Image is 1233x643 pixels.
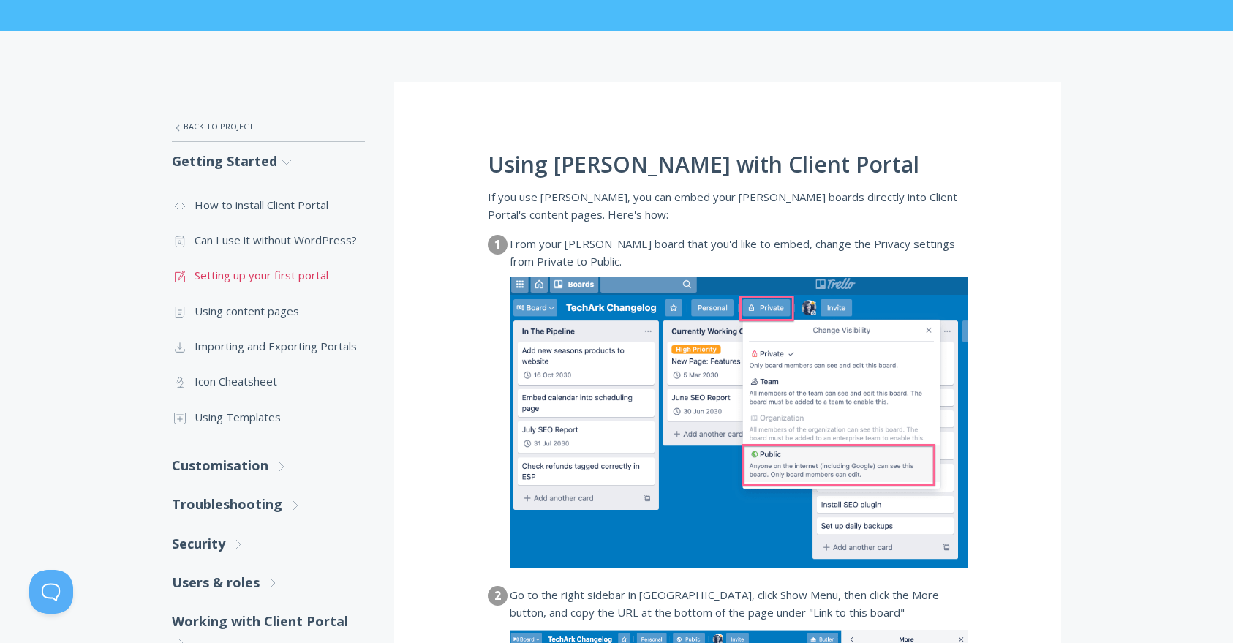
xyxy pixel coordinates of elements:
a: Customisation [172,446,365,485]
a: Importing and Exporting Portals [172,328,365,364]
a: How to install Client Portal [172,187,365,222]
a: Getting Started [172,142,365,181]
a: Troubleshooting [172,485,365,524]
a: Using Templates [172,399,365,435]
div: Keywords by Traffic [162,86,246,96]
a: Icon Cheatsheet [172,364,365,399]
div: v 4.0.25 [41,23,72,35]
a: Can I use it without WordPress? [172,222,365,257]
a: Back to Project [172,111,365,142]
img: logo_orange.svg [23,23,35,35]
dd: Go to the right sidebar in [GEOGRAPHIC_DATA], click Show Menu, then click the More button, and co... [510,586,968,622]
a: Security [172,524,365,563]
iframe: Toggle Customer Support [29,570,73,614]
a: Using content pages [172,293,365,328]
dt: 1 [488,235,508,255]
dt: 2 [488,586,508,606]
img: website_grey.svg [23,38,35,50]
dd: From your [PERSON_NAME] board that you'd like to embed, change the Privacy settings from Private ... [510,235,968,271]
a: Setting up your first portal [172,257,365,293]
a: Users & roles [172,563,365,602]
div: Domain: [DOMAIN_NAME] [38,38,161,50]
img: tab_domain_overview_orange.svg [39,85,51,97]
img: tab_keywords_by_traffic_grey.svg [146,85,157,97]
div: Domain Overview [56,86,131,96]
p: If you use [PERSON_NAME], you can embed your [PERSON_NAME] boards directly into Client Portal's c... [488,188,968,224]
h1: Using [PERSON_NAME] with Client Portal [488,152,968,177]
